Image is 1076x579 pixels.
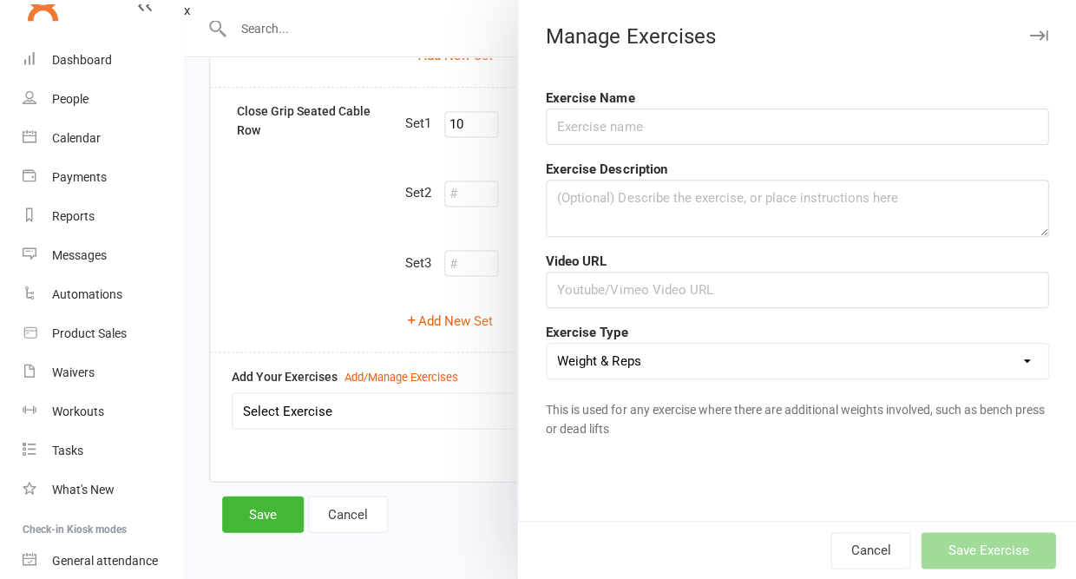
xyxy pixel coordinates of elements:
[546,161,666,177] strong: Exercise Description
[52,248,107,262] div: Messages
[52,405,104,418] div: Workouts
[23,119,183,158] a: Calendar
[52,326,127,340] div: Product Sales
[546,253,607,269] strong: Video URL
[23,158,183,197] a: Payments
[830,532,910,569] button: Cancel
[52,554,158,568] div: General attendance
[52,287,122,301] div: Automations
[23,275,183,314] a: Automations
[52,92,89,106] div: People
[52,444,83,457] div: Tasks
[23,80,183,119] a: People
[23,314,183,353] a: Product Sales
[546,400,1048,439] p: This is used for any exercise where there are additional weights involved, such as bench press or...
[23,236,183,275] a: Messages
[184,3,190,18] react-component: x
[23,41,183,80] a: Dashboard
[23,431,183,470] a: Tasks
[52,209,95,223] div: Reports
[52,53,112,67] div: Dashboard
[546,325,627,340] strong: Exercise Type
[52,131,101,145] div: Calendar
[518,24,1076,49] div: Manage Exercises
[23,197,183,236] a: Reports
[52,365,95,379] div: Waivers
[23,392,183,431] a: Workouts
[23,470,183,510] a: What's New
[546,109,1048,145] input: Exercise name
[52,483,115,497] div: What's New
[52,170,107,184] div: Payments
[546,90,634,106] strong: Exercise Name
[546,272,1048,308] input: Youtube/Vimeo Video URL
[23,353,183,392] a: Waivers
